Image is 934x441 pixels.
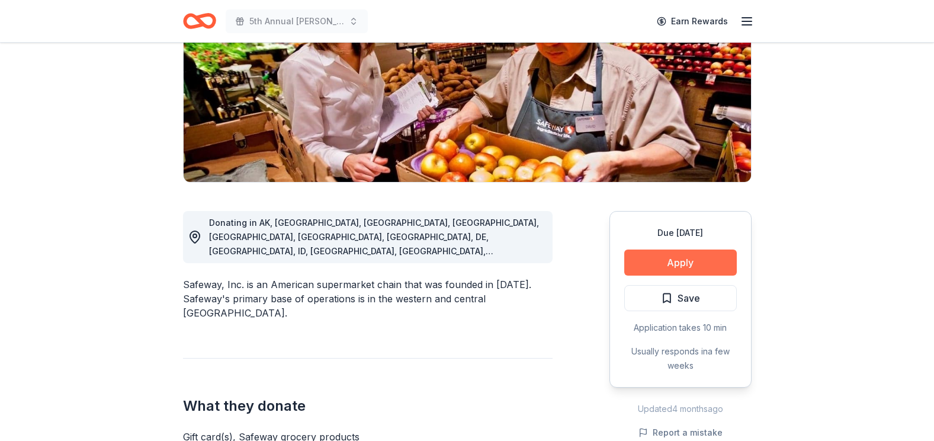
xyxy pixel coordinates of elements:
div: Application takes 10 min [624,321,737,335]
span: Donating in AK, [GEOGRAPHIC_DATA], [GEOGRAPHIC_DATA], [GEOGRAPHIC_DATA], [GEOGRAPHIC_DATA], [GEOG... [209,218,539,370]
div: Usually responds in a few weeks [624,344,737,373]
span: Save [678,290,700,306]
a: Earn Rewards [650,11,735,32]
div: Updated 4 months ago [609,402,752,416]
button: Report a mistake [638,426,723,440]
button: 5th Annual [PERSON_NAME]'s Charity Casino Gala [226,9,368,33]
span: 5th Annual [PERSON_NAME]'s Charity Casino Gala [249,14,344,28]
h2: What they donate [183,397,553,416]
div: Due [DATE] [624,226,737,240]
a: Home [183,7,216,35]
button: Save [624,285,737,311]
div: Safeway, Inc. is an American supermarket chain that was founded in [DATE]. Safeway's primary base... [183,277,553,320]
button: Apply [624,250,737,276]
